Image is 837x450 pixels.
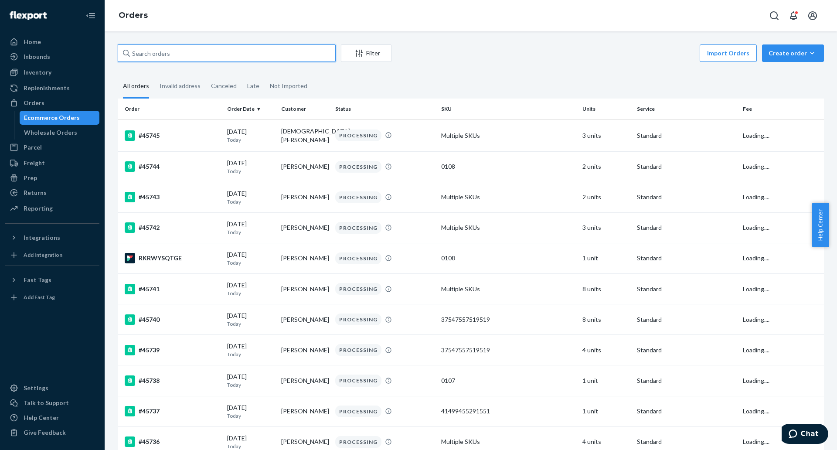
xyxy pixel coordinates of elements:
[281,105,328,112] div: Customer
[341,44,391,62] button: Filter
[739,365,824,396] td: Loading....
[125,406,220,416] div: #45737
[637,315,736,324] p: Standard
[82,7,99,24] button: Close Navigation
[227,250,274,266] div: [DATE]
[278,151,332,182] td: [PERSON_NAME]
[739,304,824,335] td: Loading....
[24,384,48,392] div: Settings
[24,113,80,122] div: Ecommerce Orders
[335,344,381,356] div: PROCESSING
[579,212,633,243] td: 3 units
[579,119,633,151] td: 3 units
[227,434,274,450] div: [DATE]
[278,119,332,151] td: [DEMOGRAPHIC_DATA][PERSON_NAME]
[441,346,575,355] div: 37547557519519
[24,159,45,167] div: Freight
[24,293,55,301] div: Add Fast Tag
[24,174,37,182] div: Prep
[579,365,633,396] td: 1 unit
[227,189,274,205] div: [DATE]
[24,84,70,92] div: Replenishments
[278,335,332,365] td: [PERSON_NAME]
[119,10,148,20] a: Orders
[227,220,274,236] div: [DATE]
[441,254,575,262] div: 0108
[5,201,99,215] a: Reporting
[112,3,155,28] ol: breadcrumbs
[123,75,149,99] div: All orders
[5,290,99,304] a: Add Fast Tag
[637,193,736,201] p: Standard
[579,182,633,212] td: 2 units
[335,161,381,173] div: PROCESSING
[227,381,274,389] p: Today
[739,396,824,426] td: Loading....
[227,351,274,358] p: Today
[247,75,259,97] div: Late
[227,412,274,419] p: Today
[5,231,99,245] button: Integrations
[5,426,99,440] button: Give Feedback
[227,342,274,358] div: [DATE]
[579,304,633,335] td: 8 units
[637,131,736,140] p: Standard
[579,396,633,426] td: 1 unit
[804,7,821,24] button: Open account menu
[24,68,51,77] div: Inventory
[5,96,99,110] a: Orders
[227,281,274,297] div: [DATE]
[20,126,100,140] a: Wholesale Orders
[24,128,77,137] div: Wholesale Orders
[441,162,575,171] div: 0108
[739,119,824,151] td: Loading....
[227,403,274,419] div: [DATE]
[227,259,274,266] p: Today
[739,335,824,365] td: Loading....
[5,156,99,170] a: Freight
[637,162,736,171] p: Standard
[278,212,332,243] td: [PERSON_NAME]
[24,233,60,242] div: Integrations
[125,375,220,386] div: #45738
[335,406,381,417] div: PROCESSING
[160,75,201,97] div: Invalid address
[637,223,736,232] p: Standard
[335,252,381,264] div: PROCESSING
[5,65,99,79] a: Inventory
[227,159,274,175] div: [DATE]
[579,151,633,182] td: 2 units
[637,407,736,416] p: Standard
[579,99,633,119] th: Units
[24,188,47,197] div: Returns
[5,396,99,410] button: Talk to Support
[5,186,99,200] a: Returns
[637,437,736,446] p: Standard
[125,284,220,294] div: #45741
[24,428,66,437] div: Give Feedback
[24,37,41,46] div: Home
[5,171,99,185] a: Prep
[700,44,757,62] button: Import Orders
[762,44,824,62] button: Create order
[5,248,99,262] a: Add Integration
[20,111,100,125] a: Ecommerce Orders
[278,304,332,335] td: [PERSON_NAME]
[125,253,220,263] div: RKRWYSQTGE
[125,314,220,325] div: #45740
[637,254,736,262] p: Standard
[24,276,51,284] div: Fast Tags
[278,182,332,212] td: [PERSON_NAME]
[227,320,274,327] p: Today
[5,81,99,95] a: Replenishments
[118,44,336,62] input: Search orders
[224,99,278,119] th: Order Date
[5,140,99,154] a: Parcel
[24,399,69,407] div: Talk to Support
[441,315,575,324] div: 37547557519519
[227,198,274,205] p: Today
[579,335,633,365] td: 4 units
[812,203,829,247] button: Help Center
